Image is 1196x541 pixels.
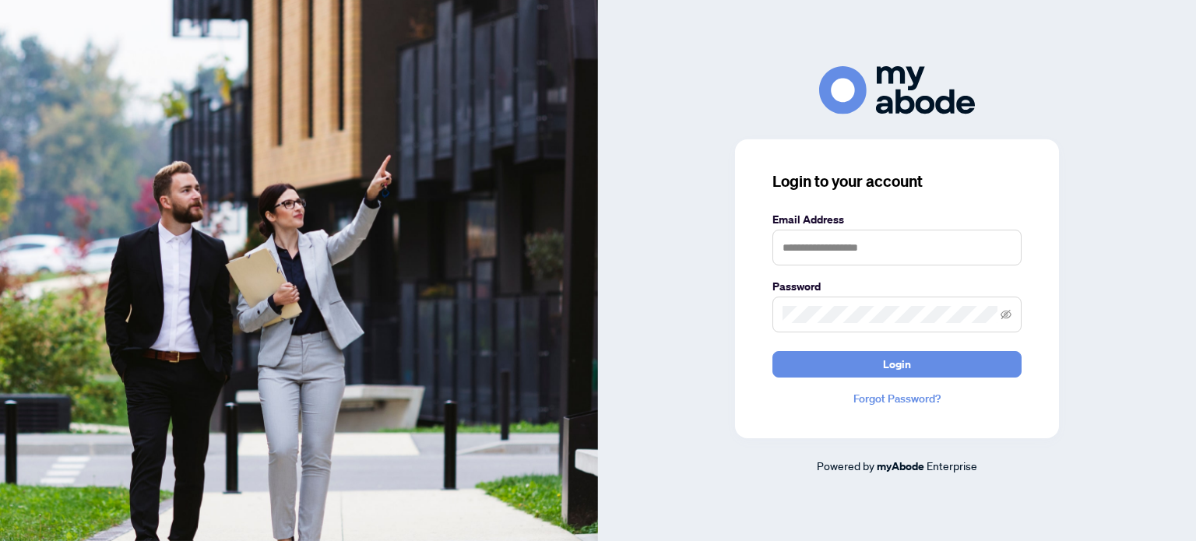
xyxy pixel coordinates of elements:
[772,390,1022,407] a: Forgot Password?
[1001,309,1011,320] span: eye-invisible
[772,211,1022,228] label: Email Address
[772,351,1022,378] button: Login
[927,458,977,472] span: Enterprise
[772,278,1022,295] label: Password
[817,458,874,472] span: Powered by
[772,170,1022,192] h3: Login to your account
[877,458,924,475] a: myAbode
[883,352,911,377] span: Login
[819,66,975,114] img: ma-logo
